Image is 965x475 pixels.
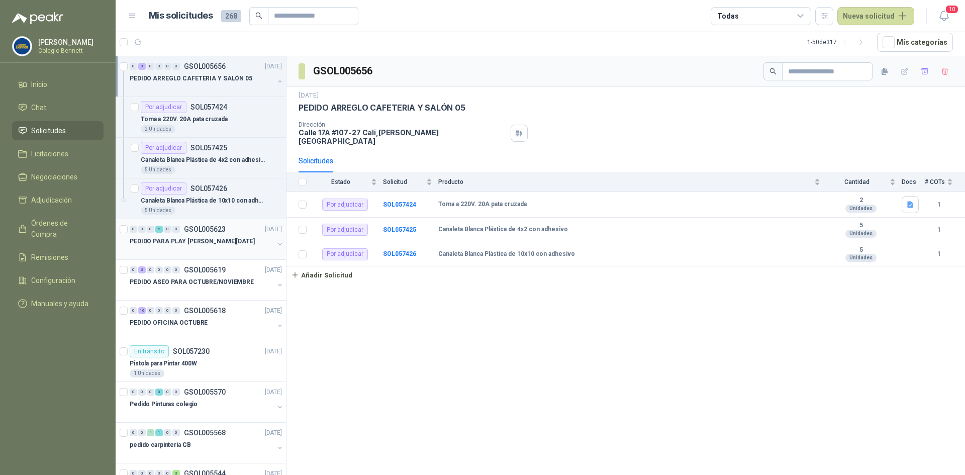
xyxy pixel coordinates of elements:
[141,196,266,206] p: Canaleta Blanca Plástica de 10x10 con adhesivo
[438,178,812,185] span: Producto
[130,305,284,337] a: 0 16 0 0 0 0 GSOL005618[DATE] PEDIDO OFICINA OCTUBRE
[155,226,163,233] div: 2
[130,277,254,287] p: PEDIDO ASEO PARA OCTUBRE/NOVIEMBRE
[31,102,46,113] span: Chat
[826,197,896,205] b: 2
[826,222,896,230] b: 5
[438,226,568,234] b: Canaleta Blanca Plástica de 4x2 con adhesivo
[147,429,154,436] div: 4
[221,10,241,22] span: 268
[31,79,47,90] span: Inicio
[313,178,369,185] span: Estado
[438,201,527,209] b: Toma a 220V. 20A pata cruzada
[130,266,137,273] div: 0
[130,386,284,418] a: 0 0 0 3 0 0 GSOL005570[DATE] Pedido Pinturas colegio
[12,75,104,94] a: Inicio
[12,271,104,290] a: Configuración
[935,7,953,25] button: 10
[138,307,146,314] div: 16
[164,63,171,70] div: 0
[925,178,945,185] span: # COTs
[945,5,959,14] span: 10
[12,167,104,186] a: Negociaciones
[299,91,319,101] p: [DATE]
[130,359,197,368] p: Pistola para Pintar 400W
[164,307,171,314] div: 0
[12,98,104,117] a: Chat
[31,218,94,240] span: Órdenes de Compra
[116,97,286,138] a: Por adjudicarSOL057424Toma a 220V. 20A pata cruzada2 Unidades
[155,389,163,396] div: 3
[155,63,163,70] div: 0
[383,201,416,208] a: SOL057424
[130,63,137,70] div: 0
[299,128,507,145] p: Calle 17A #107-27 Cali , [PERSON_NAME][GEOGRAPHIC_DATA]
[837,7,914,25] button: Nueva solicitud
[130,400,198,409] p: Pedido Pinturas colegio
[845,254,877,262] div: Unidades
[164,226,171,233] div: 0
[31,148,68,159] span: Licitaciones
[826,172,902,192] th: Cantidad
[130,223,284,255] a: 0 0 0 2 0 0 GSOL005623[DATE] PEDIDO PARA PLAY [PERSON_NAME][DATE]
[172,307,180,314] div: 0
[184,429,226,436] p: GSOL005568
[130,60,284,92] a: 0 3 0 0 0 0 GSOL005656[DATE] PEDIDO ARREGLO CAFETERIA Y SALÓN 05
[172,226,180,233] div: 0
[31,298,88,309] span: Manuales y ayuda
[184,389,226,396] p: GSOL005570
[138,63,146,70] div: 3
[141,182,186,195] div: Por adjudicar
[172,429,180,436] div: 0
[172,389,180,396] div: 0
[116,341,286,382] a: En tránsitoSOL057230[DATE] Pistola para Pintar 400W1 Unidades
[155,266,163,273] div: 0
[130,345,169,357] div: En tránsito
[438,250,575,258] b: Canaleta Blanca Plástica de 10x10 con adhesivo
[130,307,137,314] div: 0
[147,63,154,70] div: 0
[190,104,227,111] p: SOL057424
[12,214,104,244] a: Órdenes de Compra
[265,347,282,356] p: [DATE]
[130,440,190,450] p: pedido carpinteria CB
[155,307,163,314] div: 0
[383,250,416,257] a: SOL057426
[184,226,226,233] p: GSOL005623
[31,171,77,182] span: Negociaciones
[141,155,266,165] p: Canaleta Blanca Plástica de 4x2 con adhesivo
[172,266,180,273] div: 0
[130,237,255,246] p: PEDIDO PARA PLAY [PERSON_NAME][DATE]
[845,230,877,238] div: Unidades
[12,191,104,210] a: Adjudicación
[38,48,101,54] p: Colegio Bennett
[265,225,282,234] p: [DATE]
[13,37,32,56] img: Company Logo
[313,63,374,79] h3: GSOL005656
[138,429,146,436] div: 0
[130,369,164,377] div: 1 Unidades
[322,224,368,236] div: Por adjudicar
[925,172,965,192] th: # COTs
[184,307,226,314] p: GSOL005618
[184,63,226,70] p: GSOL005656
[164,389,171,396] div: 0
[286,266,357,283] button: Añadir Solicitud
[138,389,146,396] div: 0
[138,226,146,233] div: 0
[130,429,137,436] div: 0
[31,275,75,286] span: Configuración
[265,265,282,275] p: [DATE]
[172,63,180,70] div: 0
[12,12,63,24] img: Logo peakr
[877,33,953,52] button: Mís categorías
[155,429,163,436] div: 1
[141,125,175,133] div: 2 Unidades
[130,74,252,83] p: PEDIDO ARREGLO CAFETERIA Y SALÓN 05
[807,34,869,50] div: 1 - 50 de 317
[31,125,66,136] span: Solicitudes
[130,226,137,233] div: 0
[12,144,104,163] a: Licitaciones
[130,389,137,396] div: 0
